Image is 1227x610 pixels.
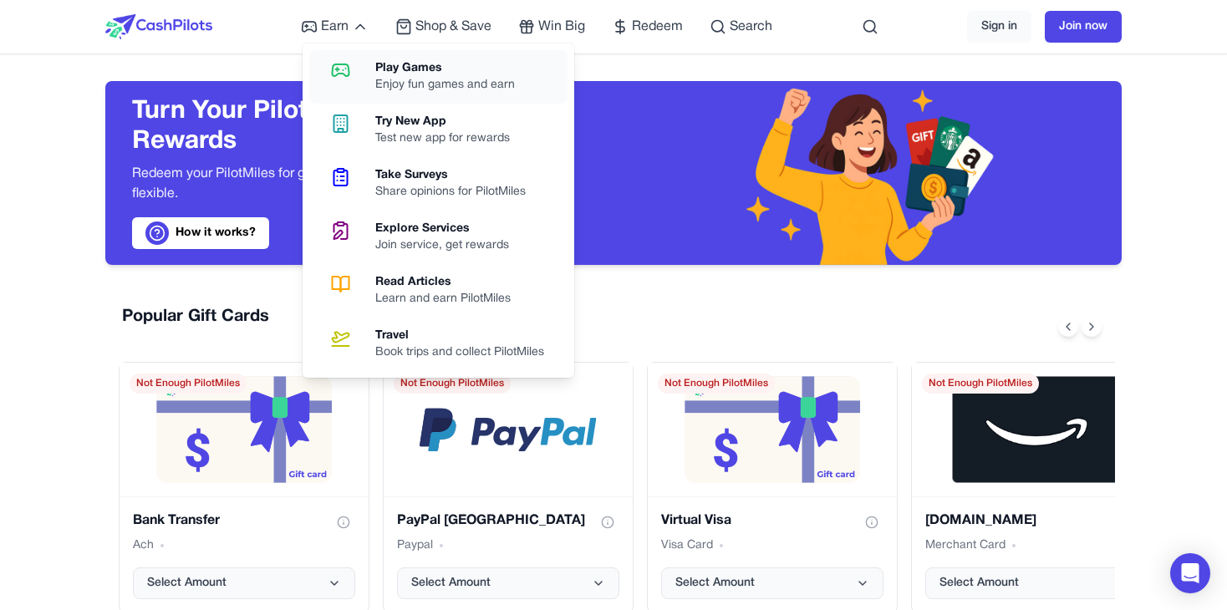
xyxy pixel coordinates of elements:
[132,97,587,157] h3: Turn Your PilotMiles into Real Rewards
[133,511,220,531] h3: Bank Transfer
[132,164,587,204] p: Redeem your PilotMiles for gift cards from top brands — fast, easy, and flexible.
[309,264,568,318] a: Read ArticlesLearn and earn PilotMiles
[332,511,355,534] button: Show gift card information
[105,14,212,39] img: CashPilots Logo
[132,217,269,249] a: How it works?
[395,17,491,37] a: Shop & Save
[375,344,557,361] div: Book trips and collect PilotMiles
[375,114,523,130] div: Try New App
[538,17,585,37] span: Win Big
[375,237,522,254] div: Join service, get rewards
[147,575,227,592] span: Select Amount
[375,130,523,147] div: Test new app for rewards
[1045,11,1122,43] a: Join now
[411,575,491,592] span: Select Amount
[739,81,996,265] img: Header decoration
[133,537,154,554] span: Ach
[922,374,1039,394] span: Not Enough PilotMiles
[420,408,598,451] img: /default-reward-image.png
[925,567,1148,599] button: Select Amount
[321,17,349,37] span: Earn
[375,184,539,201] div: Share opinions for PilotMiles
[375,221,522,237] div: Explore Services
[661,537,713,554] span: Visa Card
[394,374,511,394] span: Not Enough PilotMiles
[860,511,883,534] button: Show gift card information
[155,376,332,483] img: default-reward-image.png
[309,318,568,371] a: TravelBook trips and collect PilotMiles
[415,17,491,37] span: Shop & Save
[632,17,683,37] span: Redeem
[309,157,568,211] a: Take SurveysShare opinions for PilotMiles
[133,567,355,599] button: Select Amount
[925,511,1036,531] h3: [DOMAIN_NAME]
[939,575,1019,592] span: Select Amount
[375,77,528,94] div: Enjoy fun games and earn
[658,374,775,394] span: Not Enough PilotMiles
[518,17,585,37] a: Win Big
[661,511,731,531] h3: Virtual Visa
[309,50,568,104] a: Play GamesEnjoy fun games and earn
[375,60,528,77] div: Play Games
[967,11,1031,43] a: Sign in
[301,17,369,37] a: Earn
[397,511,585,531] h3: PayPal [GEOGRAPHIC_DATA]
[596,511,619,534] button: Show gift card information
[309,104,568,157] a: Try New AppTest new app for rewards
[730,17,772,37] span: Search
[309,211,568,264] a: Explore ServicesJoin service, get rewards
[397,537,433,554] span: Paypal
[661,567,883,599] button: Select Amount
[925,537,1006,554] span: Merchant Card
[397,567,619,599] button: Select Amount
[1170,553,1210,593] div: Open Intercom Messenger
[684,376,860,483] img: default-reward-image.png
[612,17,683,37] a: Redeem
[375,274,524,291] div: Read Articles
[122,305,269,328] h2: Popular Gift Cards
[952,376,1121,483] img: /default-reward-image.png
[130,374,247,394] span: Not Enough PilotMiles
[710,17,772,37] a: Search
[675,575,755,592] span: Select Amount
[375,328,557,344] div: Travel
[375,167,539,184] div: Take Surveys
[375,291,524,308] div: Learn and earn PilotMiles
